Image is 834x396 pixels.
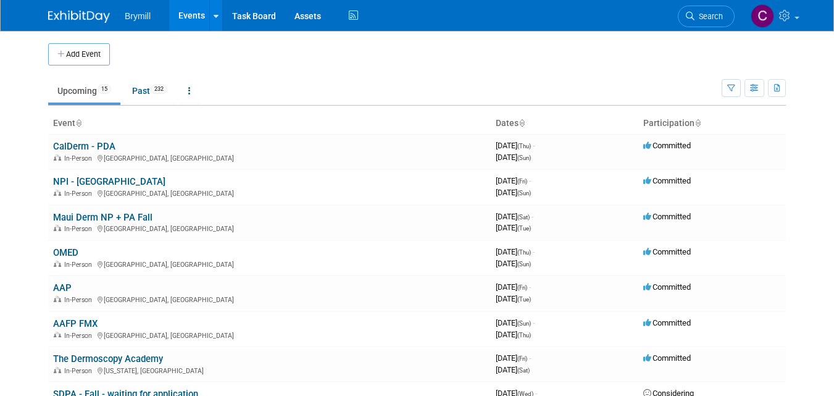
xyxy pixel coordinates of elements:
[64,154,96,162] span: In-Person
[529,176,531,185] span: -
[643,282,691,292] span: Committed
[517,214,530,221] span: (Sat)
[53,330,486,340] div: [GEOGRAPHIC_DATA], [GEOGRAPHIC_DATA]
[496,247,535,256] span: [DATE]
[517,249,531,256] span: (Thu)
[694,12,723,21] span: Search
[519,118,525,128] a: Sort by Start Date
[694,118,701,128] a: Sort by Participation Type
[517,178,527,185] span: (Fri)
[53,212,152,223] a: Maui Derm NP + PA Fall
[53,365,486,375] div: [US_STATE], [GEOGRAPHIC_DATA]
[496,294,531,303] span: [DATE]
[533,247,535,256] span: -
[64,332,96,340] span: In-Person
[643,318,691,327] span: Committed
[496,188,531,197] span: [DATE]
[75,118,81,128] a: Sort by Event Name
[678,6,735,27] a: Search
[48,79,120,103] a: Upcoming15
[48,11,110,23] img: ExhibitDay
[751,4,774,28] img: Cindy O
[643,353,691,363] span: Committed
[643,141,691,150] span: Committed
[496,212,533,221] span: [DATE]
[496,318,535,327] span: [DATE]
[64,225,96,233] span: In-Person
[53,223,486,233] div: [GEOGRAPHIC_DATA], [GEOGRAPHIC_DATA]
[64,261,96,269] span: In-Person
[123,79,177,103] a: Past232
[54,225,61,231] img: In-Person Event
[98,85,111,94] span: 15
[517,190,531,196] span: (Sun)
[54,261,61,267] img: In-Person Event
[496,282,531,292] span: [DATE]
[533,318,535,327] span: -
[638,113,786,134] th: Participation
[48,43,110,65] button: Add Event
[496,330,531,339] span: [DATE]
[53,176,165,187] a: NPI - [GEOGRAPHIC_DATA]
[53,247,78,258] a: OMED
[53,353,163,364] a: The Dermoscopy Academy
[54,190,61,196] img: In-Person Event
[496,141,535,150] span: [DATE]
[529,353,531,363] span: -
[517,296,531,303] span: (Tue)
[53,294,486,304] div: [GEOGRAPHIC_DATA], [GEOGRAPHIC_DATA]
[54,154,61,161] img: In-Person Event
[496,259,531,268] span: [DATE]
[517,154,531,161] span: (Sun)
[496,365,530,374] span: [DATE]
[517,367,530,374] span: (Sat)
[53,153,486,162] div: [GEOGRAPHIC_DATA], [GEOGRAPHIC_DATA]
[529,282,531,292] span: -
[517,261,531,268] span: (Sun)
[643,212,691,221] span: Committed
[151,85,167,94] span: 232
[54,367,61,373] img: In-Person Event
[496,153,531,162] span: [DATE]
[48,113,491,134] th: Event
[53,282,72,293] a: AAP
[53,318,98,329] a: AAFP FMX
[64,367,96,375] span: In-Person
[517,284,527,291] span: (Fri)
[496,353,531,363] span: [DATE]
[53,188,486,198] div: [GEOGRAPHIC_DATA], [GEOGRAPHIC_DATA]
[532,212,533,221] span: -
[53,259,486,269] div: [GEOGRAPHIC_DATA], [GEOGRAPHIC_DATA]
[125,11,151,21] span: Brymill
[533,141,535,150] span: -
[53,141,115,152] a: CalDerm - PDA
[643,176,691,185] span: Committed
[517,320,531,327] span: (Sun)
[643,247,691,256] span: Committed
[496,223,531,232] span: [DATE]
[517,225,531,232] span: (Tue)
[491,113,638,134] th: Dates
[496,176,531,185] span: [DATE]
[64,190,96,198] span: In-Person
[517,143,531,150] span: (Thu)
[54,296,61,302] img: In-Person Event
[64,296,96,304] span: In-Person
[517,355,527,362] span: (Fri)
[54,332,61,338] img: In-Person Event
[517,332,531,339] span: (Thu)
